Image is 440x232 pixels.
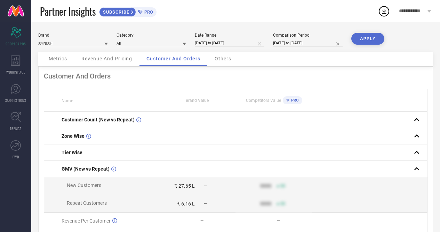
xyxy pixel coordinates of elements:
span: Name [62,98,73,103]
span: PRO [289,98,299,103]
span: New Customers [67,182,101,188]
span: SUGGESTIONS [5,98,26,103]
span: Brand Value [186,98,209,103]
span: Partner Insights [40,4,96,18]
div: — [191,218,195,224]
span: TRENDS [10,126,22,131]
span: Revenue Per Customer [62,218,111,224]
div: Customer And Orders [44,72,427,80]
div: ₹ 6.16 L [177,201,195,207]
span: Metrics [49,56,67,61]
div: Brand [38,33,108,38]
span: GMV (New vs Repeat) [62,166,110,172]
span: FWD [13,154,19,159]
div: — [268,218,272,224]
span: SCORECARDS [6,41,26,46]
span: 50 [280,184,285,188]
span: Zone Wise [62,133,85,139]
span: WORKSPACE [6,69,25,75]
span: Others [215,56,231,61]
span: 50 [280,201,285,206]
span: SUBSCRIBE [99,9,131,15]
span: Repeat Customers [67,200,107,206]
div: — [200,218,235,223]
a: SUBSCRIBEPRO [99,6,157,17]
span: Customer Count (New vs Repeat) [62,117,135,122]
div: Open download list [378,5,390,17]
div: ₹ 27.65 L [174,183,195,189]
span: PRO [143,9,153,15]
input: Select date range [195,39,264,47]
div: Comparison Period [273,33,343,38]
div: Date Range [195,33,264,38]
span: Revenue And Pricing [81,56,132,61]
button: APPLY [351,33,384,45]
div: 9999 [260,201,271,207]
div: 9999 [260,183,271,189]
div: Category [117,33,186,38]
span: — [204,201,207,206]
span: Competitors Value [246,98,281,103]
span: Customer And Orders [146,56,200,61]
span: — [204,184,207,188]
span: Tier Wise [62,150,82,155]
input: Select comparison period [273,39,343,47]
div: — [277,218,312,223]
